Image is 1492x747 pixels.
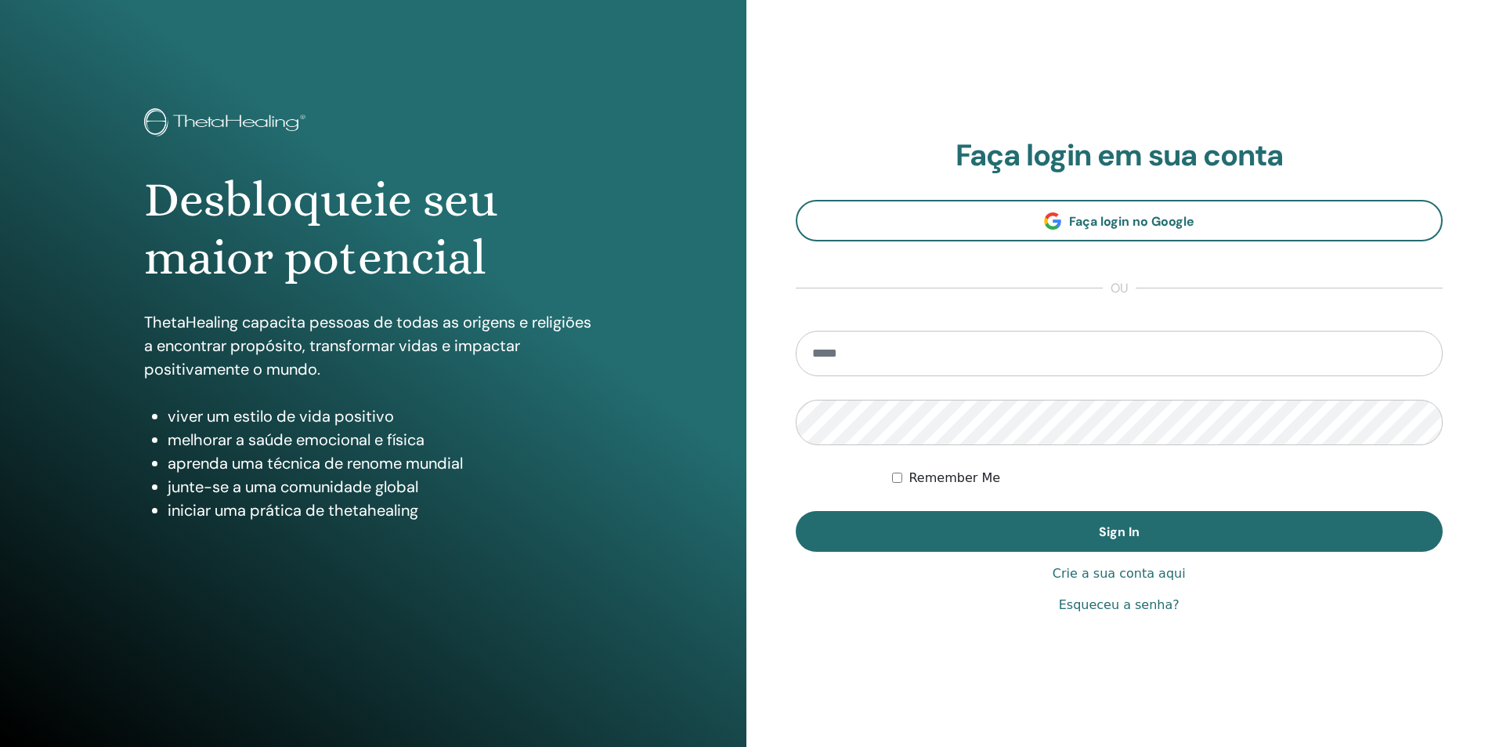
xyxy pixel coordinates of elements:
[909,469,1000,488] label: Remember Me
[168,499,602,522] li: iniciar uma prática de thetahealing
[796,200,1443,241] a: Faça login no Google
[1099,524,1140,540] span: Sign In
[168,475,602,499] li: junte-se a uma comunidade global
[168,428,602,451] li: melhorar a saúde emocional e física
[144,310,602,381] p: ThetaHealing capacita pessoas de todas as origens e religiões a encontrar propósito, transformar ...
[796,511,1443,552] button: Sign In
[144,171,602,288] h1: Desbloqueie seu maior potencial
[892,469,1443,488] div: Keep me authenticated indefinitely or until I manually logout
[1053,564,1186,583] a: Crie a sua conta aqui
[168,451,602,475] li: aprenda uma técnica de renome mundial
[1103,279,1136,298] span: ou
[168,404,602,428] li: viver um estilo de vida positivo
[1059,596,1180,615] a: Esqueceu a senha?
[1069,213,1194,230] span: Faça login no Google
[796,138,1443,174] h2: Faça login em sua conta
